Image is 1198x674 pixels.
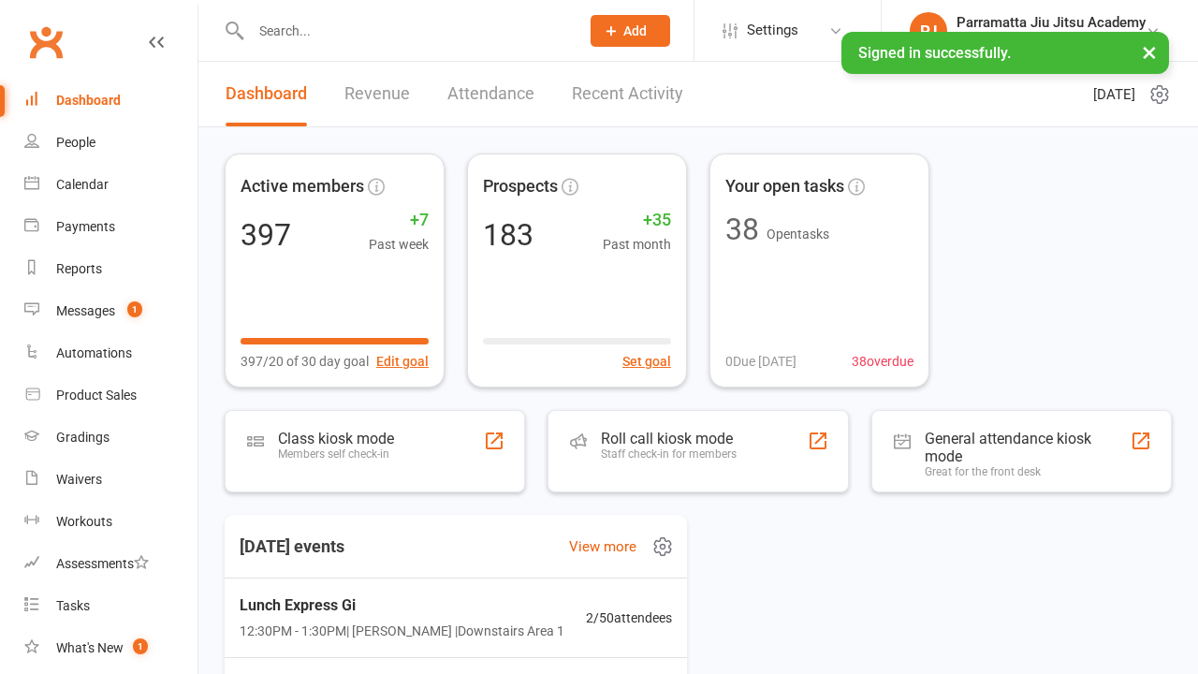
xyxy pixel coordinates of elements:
[925,430,1131,465] div: General attendance kiosk mode
[910,12,947,50] div: PJ
[569,535,636,558] a: View more
[56,514,112,529] div: Workouts
[241,351,369,372] span: 397/20 of 30 day goal
[240,621,564,641] span: 12:30PM - 1:30PM | [PERSON_NAME] | Downstairs Area 1
[1093,83,1135,106] span: [DATE]
[447,62,534,126] a: Attendance
[369,234,429,255] span: Past week
[56,345,132,360] div: Automations
[24,164,197,206] a: Calendar
[56,93,121,108] div: Dashboard
[133,638,148,654] span: 1
[622,351,671,372] button: Set goal
[24,543,197,585] a: Assessments
[24,248,197,290] a: Reports
[603,234,671,255] span: Past month
[24,206,197,248] a: Payments
[56,261,102,276] div: Reports
[226,62,307,126] a: Dashboard
[24,417,197,459] a: Gradings
[56,430,110,445] div: Gradings
[601,447,737,461] div: Staff check-in for members
[1132,32,1166,72] button: ×
[22,19,69,66] a: Clubworx
[925,465,1131,478] div: Great for the front desk
[957,14,1146,31] div: Parramatta Jiu Jitsu Academy
[24,585,197,627] a: Tasks
[56,219,115,234] div: Payments
[241,173,364,200] span: Active members
[127,301,142,317] span: 1
[725,351,796,372] span: 0 Due [DATE]
[56,135,95,150] div: People
[56,177,109,192] div: Calendar
[24,459,197,501] a: Waivers
[483,220,533,250] div: 183
[572,62,683,126] a: Recent Activity
[24,80,197,122] a: Dashboard
[725,214,759,244] div: 38
[56,556,149,571] div: Assessments
[344,62,410,126] a: Revenue
[858,44,1011,62] span: Signed in successfully.
[24,627,197,669] a: What's New1
[369,207,429,234] span: +7
[603,207,671,234] span: +35
[56,388,137,403] div: Product Sales
[278,430,394,447] div: Class kiosk mode
[591,15,670,47] button: Add
[56,303,115,318] div: Messages
[56,472,102,487] div: Waivers
[24,290,197,332] a: Messages 1
[852,351,913,372] span: 38 overdue
[225,530,359,564] h3: [DATE] events
[747,9,798,51] span: Settings
[725,173,844,200] span: Your open tasks
[24,374,197,417] a: Product Sales
[56,598,90,613] div: Tasks
[24,501,197,543] a: Workouts
[278,447,394,461] div: Members self check-in
[601,430,737,447] div: Roll call kiosk mode
[24,122,197,164] a: People
[56,640,124,655] div: What's New
[240,593,564,618] span: Lunch Express Gi
[767,227,829,242] span: Open tasks
[483,173,558,200] span: Prospects
[376,351,429,372] button: Edit goal
[24,332,197,374] a: Automations
[623,23,647,38] span: Add
[241,220,291,250] div: 397
[957,31,1146,48] div: Parramatta Jiu Jitsu Academy
[245,18,566,44] input: Search...
[586,608,672,628] span: 2 / 50 attendees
